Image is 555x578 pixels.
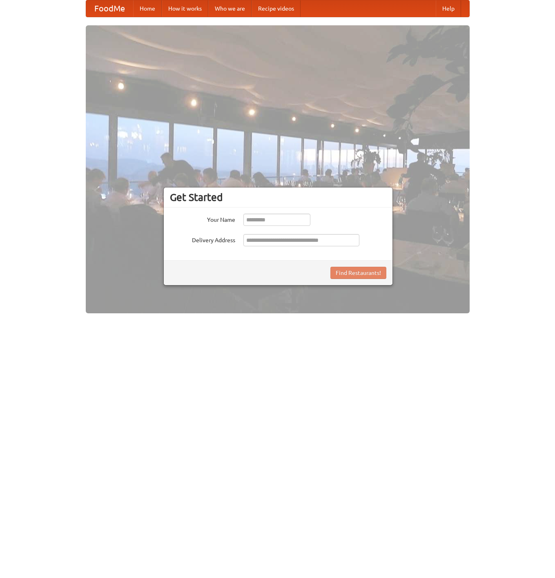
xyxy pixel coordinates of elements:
[170,191,386,203] h3: Get Started
[133,0,162,17] a: Home
[330,267,386,279] button: Find Restaurants!
[436,0,461,17] a: Help
[86,0,133,17] a: FoodMe
[170,214,235,224] label: Your Name
[170,234,235,244] label: Delivery Address
[208,0,252,17] a: Who we are
[162,0,208,17] a: How it works
[252,0,301,17] a: Recipe videos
